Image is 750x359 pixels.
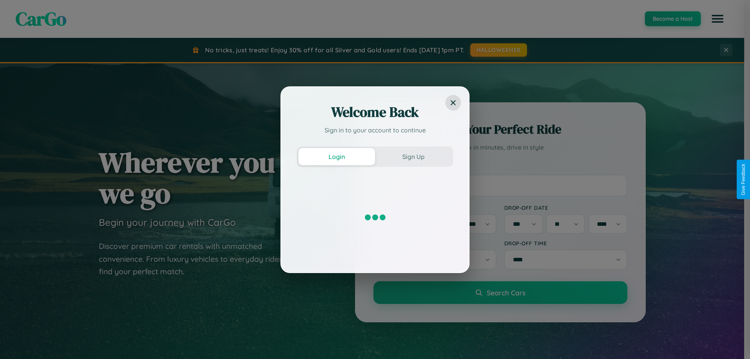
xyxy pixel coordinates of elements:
button: Login [298,148,375,165]
p: Sign in to your account to continue [297,125,453,135]
h2: Welcome Back [297,103,453,121]
button: Sign Up [375,148,452,165]
div: Give Feedback [741,164,746,195]
iframe: Intercom live chat [8,332,27,351]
